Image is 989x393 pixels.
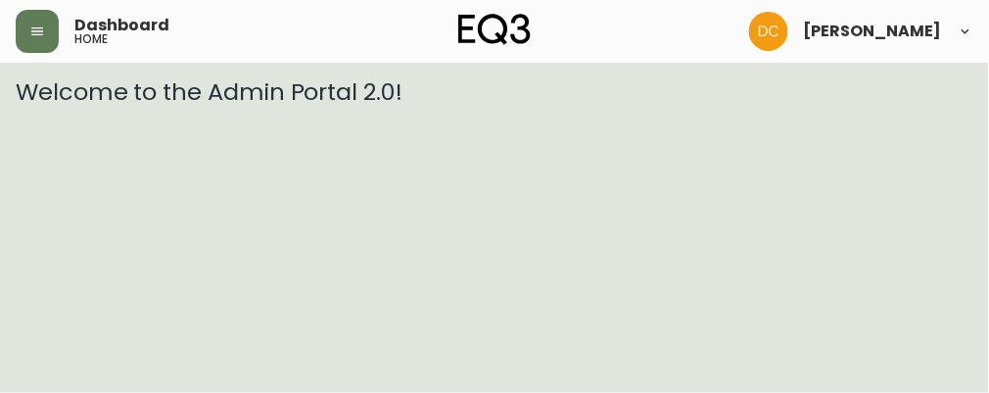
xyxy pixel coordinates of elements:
[804,24,942,39] span: [PERSON_NAME]
[16,78,973,106] h3: Welcome to the Admin Portal 2.0!
[749,12,788,51] img: 7eb451d6983258353faa3212700b340b
[74,18,169,33] span: Dashboard
[458,14,531,45] img: logo
[74,33,108,45] h5: home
